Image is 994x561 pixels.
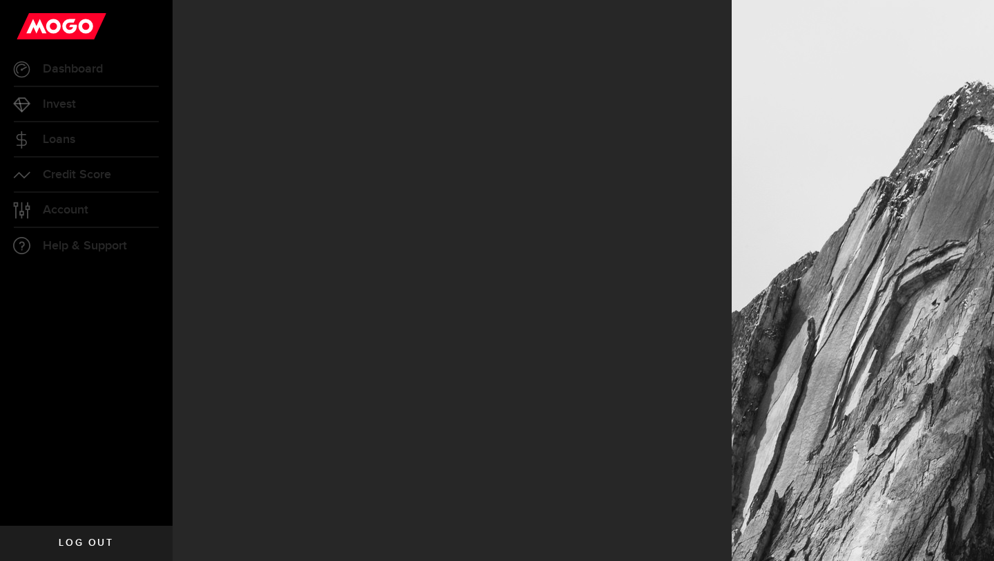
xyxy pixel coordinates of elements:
span: Invest [43,98,76,111]
span: Help & Support [43,240,127,252]
span: Dashboard [43,63,103,75]
span: Credit Score [43,169,111,181]
span: Loans [43,133,75,146]
span: Log out [59,538,113,548]
span: Account [43,204,88,216]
